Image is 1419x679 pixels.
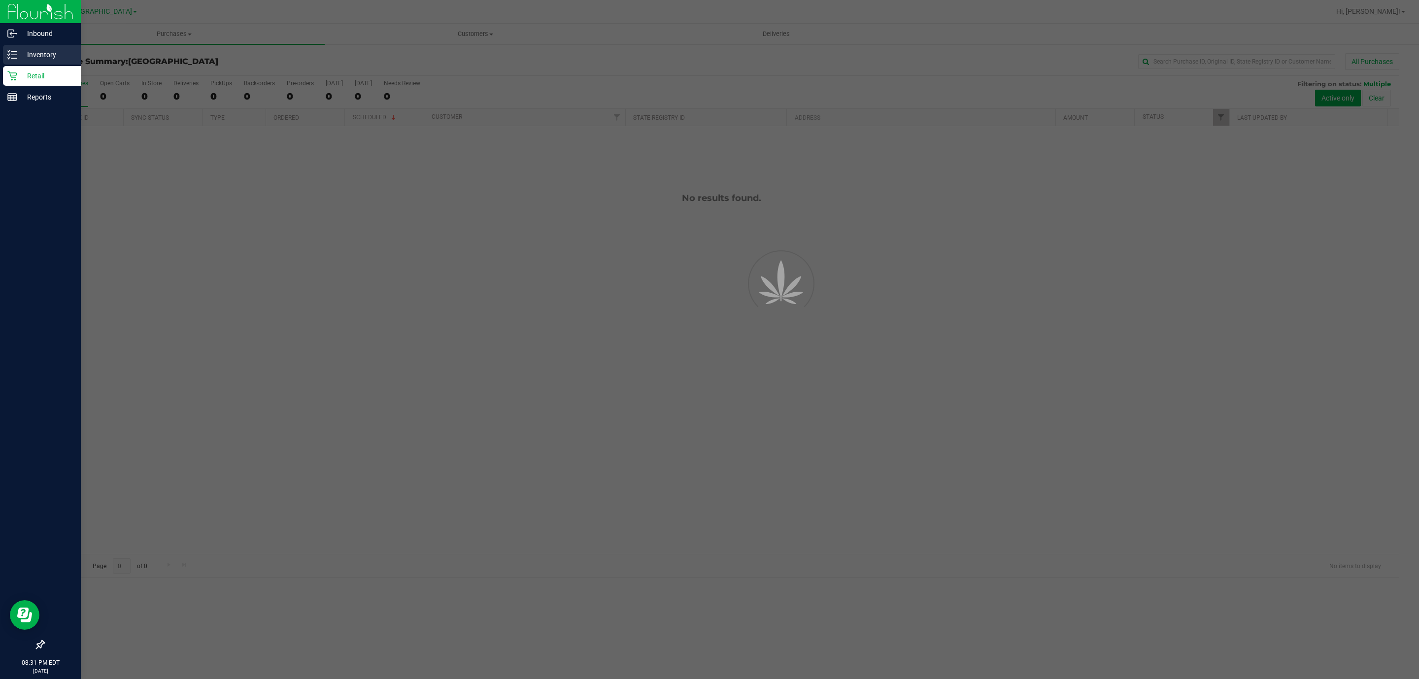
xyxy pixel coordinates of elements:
[4,667,76,675] p: [DATE]
[17,49,76,61] p: Inventory
[10,600,39,630] iframe: Resource center
[17,91,76,103] p: Reports
[7,92,17,102] inline-svg: Reports
[7,29,17,38] inline-svg: Inbound
[7,71,17,81] inline-svg: Retail
[17,28,76,39] p: Inbound
[17,70,76,82] p: Retail
[7,50,17,60] inline-svg: Inventory
[4,658,76,667] p: 08:31 PM EDT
